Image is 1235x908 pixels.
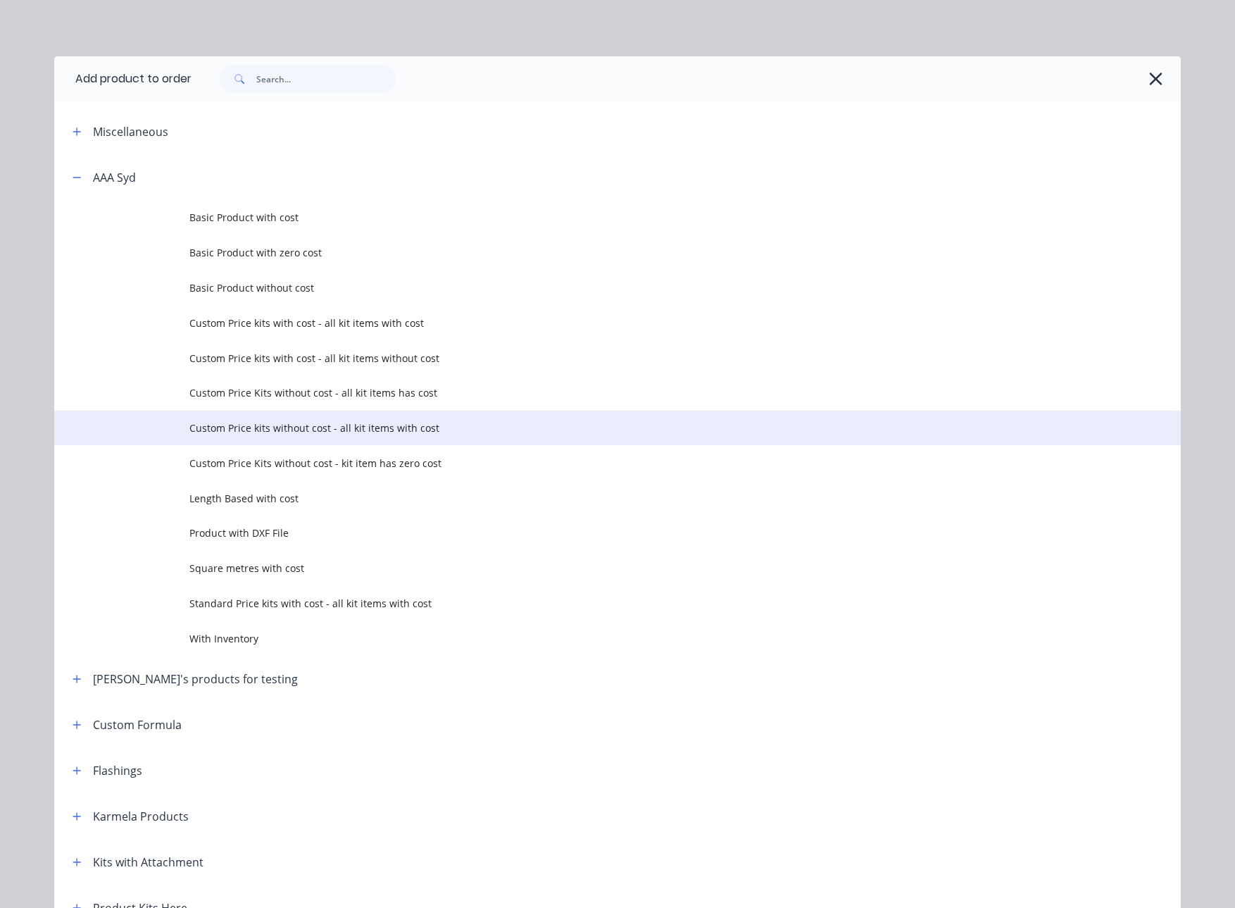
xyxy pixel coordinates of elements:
span: Custom Price kits without cost - all kit items with cost [189,421,982,435]
input: Search... [256,65,396,93]
span: Custom Price Kits without cost - all kit items has cost [189,385,982,400]
span: Basic Product with cost [189,210,982,225]
div: Miscellaneous [93,123,168,140]
span: Product with DXF File [189,525,982,540]
span: Standard Price kits with cost - all kit items with cost [189,596,982,611]
div: Add product to order [54,56,192,101]
span: Custom Price kits with cost - all kit items with cost [189,316,982,330]
span: Custom Price kits with cost - all kit items without cost [189,351,982,366]
div: Kits with Attachment [93,854,203,871]
span: Custom Price Kits without cost - kit item has zero cost [189,456,982,471]
div: Custom Formula [93,716,182,733]
span: Square metres with cost [189,561,982,576]
span: Basic Product with zero cost [189,245,982,260]
div: Flashings [93,762,142,779]
span: With Inventory [189,631,982,646]
span: Basic Product without cost [189,280,982,295]
div: [PERSON_NAME]'s products for testing [93,671,298,688]
div: Karmela Products [93,808,189,825]
span: Length Based with cost [189,491,982,506]
div: AAA Syd [93,169,136,186]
